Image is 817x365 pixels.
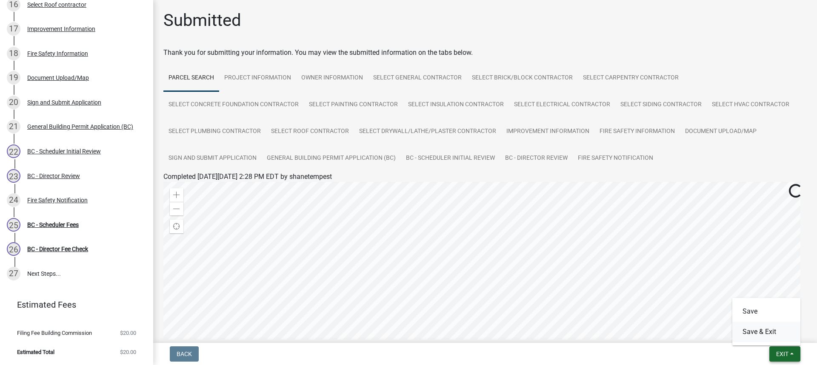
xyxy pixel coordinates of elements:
div: 19 [7,71,20,85]
div: BC - Director Fee Check [27,246,88,252]
div: BC - Director Review [27,173,80,179]
a: Select Concrete Foundation contractor [163,91,304,119]
div: 22 [7,144,20,158]
span: Exit [776,351,788,357]
a: Fire Safety Notification [573,145,658,172]
span: Back [177,351,192,357]
span: $20.00 [120,349,136,355]
div: 24 [7,193,20,207]
a: General Building Permit Application (BC) [262,145,401,172]
span: $20.00 [120,330,136,336]
a: Select Carpentry contractor [578,65,684,92]
a: Sign and Submit Application [163,145,262,172]
div: Sign and Submit Application [27,99,101,105]
div: Find my location [170,220,183,233]
div: 18 [7,47,20,60]
a: Document Upload/Map [680,118,762,145]
a: Parcel search [163,65,219,92]
div: Improvement Information [27,26,95,32]
h1: Submitted [163,10,241,31]
button: Save & Exit [732,322,800,342]
span: Completed [DATE][DATE] 2:28 PM EDT by shanetempest [163,173,332,181]
div: Fire Safety Notification [27,197,88,203]
a: Fire Safety Information [594,118,680,145]
a: Select Painting contractor [304,91,403,119]
div: Select Roof contractor [27,2,86,8]
button: Exit [769,346,800,362]
div: 25 [7,218,20,232]
div: 17 [7,22,20,36]
span: Estimated Total [17,349,54,355]
div: 21 [7,120,20,133]
button: Back [170,346,199,362]
div: 23 [7,169,20,183]
div: 26 [7,242,20,256]
div: Zoom in [170,188,183,202]
div: Thank you for submitting your information. You may view the submitted information on the tabs below. [163,48,807,58]
a: Select Electrical contractor [509,91,615,119]
a: Select Drywall/Lathe/Plaster contractor [354,118,501,145]
div: BC - Scheduler Fees [27,222,79,228]
a: BC - Director Review [500,145,573,172]
a: Select HVAC Contractor [707,91,794,119]
div: BC - Scheduler Initial Review [27,148,101,154]
span: Filing Fee Building Commission [17,330,92,336]
div: General Building Permit Application (BC) [27,124,133,130]
a: Estimated Fees [7,296,140,313]
a: Project Information [219,65,296,92]
div: Zoom out [170,202,183,215]
div: Exit [732,298,800,345]
a: Owner Information [296,65,368,92]
a: Select Insulation contractor [403,91,509,119]
a: Select Roof contractor [266,118,354,145]
button: Save [732,301,800,322]
a: BC - Scheduler Initial Review [401,145,500,172]
a: Select Brick/Block Contractor [467,65,578,92]
a: Select General Contractor [368,65,467,92]
div: Fire Safety Information [27,51,88,57]
div: Document Upload/Map [27,75,89,81]
a: Select Plumbing contractor [163,118,266,145]
a: Improvement Information [501,118,594,145]
div: 20 [7,96,20,109]
div: 27 [7,267,20,280]
a: Select Siding contractor [615,91,707,119]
